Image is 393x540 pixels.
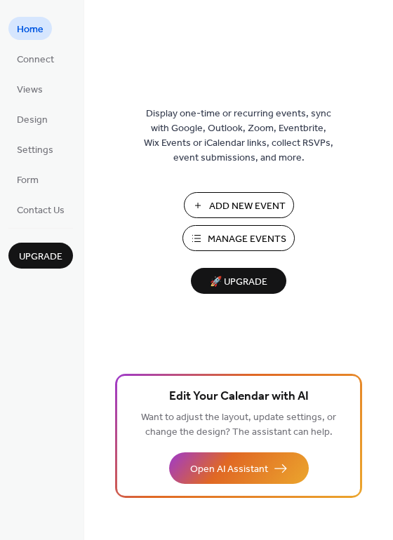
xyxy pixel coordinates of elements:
[8,77,51,100] a: Views
[209,199,286,214] span: Add New Event
[199,273,278,292] span: 🚀 Upgrade
[17,22,44,37] span: Home
[184,192,294,218] button: Add New Event
[144,107,333,166] span: Display one-time or recurring events, sync with Google, Outlook, Zoom, Eventbrite, Wix Events or ...
[141,408,336,442] span: Want to adjust the layout, update settings, or change the design? The assistant can help.
[8,168,47,191] a: Form
[17,113,48,128] span: Design
[8,107,56,130] a: Design
[8,198,73,221] a: Contact Us
[8,17,52,40] a: Home
[8,137,62,161] a: Settings
[17,53,54,67] span: Connect
[17,83,43,97] span: Views
[169,387,309,407] span: Edit Your Calendar with AI
[208,232,286,247] span: Manage Events
[8,243,73,269] button: Upgrade
[17,143,53,158] span: Settings
[182,225,295,251] button: Manage Events
[17,173,39,188] span: Form
[169,452,309,484] button: Open AI Assistant
[190,462,268,477] span: Open AI Assistant
[19,250,62,264] span: Upgrade
[8,47,62,70] a: Connect
[191,268,286,294] button: 🚀 Upgrade
[17,203,65,218] span: Contact Us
